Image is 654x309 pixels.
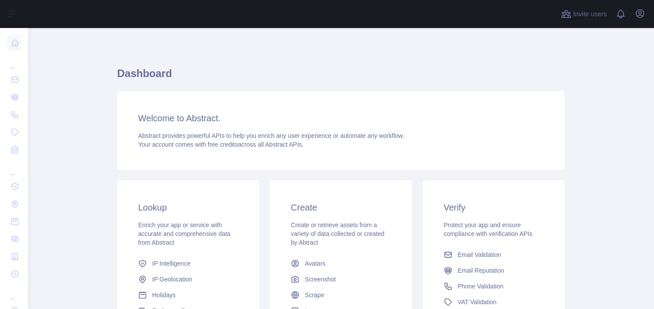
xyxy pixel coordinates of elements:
[458,298,497,306] span: VAT Validation
[458,266,504,275] span: Email Reputation
[458,282,504,291] span: Phone Validation
[7,284,21,301] div: ...
[305,291,324,299] span: Scrape
[287,256,394,271] a: Avatars
[440,263,547,278] a: Email Reputation
[444,221,532,237] span: Protect your app and ensure compliance with verification APIs
[138,141,303,148] span: Your account comes with across all Abstract APIs.
[135,287,242,303] a: Holidays
[138,132,404,139] span: Abstract provides powerful APIs to help you enrich any user experience or automate any workflow.
[152,291,176,299] span: Holidays
[152,275,192,284] span: IP Geolocation
[152,259,191,268] span: IP Intelligence
[444,201,544,214] h3: Verify
[573,9,607,19] span: Invite users
[117,67,565,88] h1: Dashboard
[135,256,242,271] a: IP Intelligence
[458,250,501,259] span: Email Validation
[287,287,394,303] a: Scrape
[208,141,238,148] span: free credits
[7,159,21,177] div: ...
[305,259,325,268] span: Avatars
[138,112,544,124] h3: Welcome to Abstract.
[287,271,394,287] a: Screenshot
[138,221,230,246] span: Enrich your app or service with accurate and comprehensive data from Abstract
[440,278,547,294] a: Phone Validation
[559,7,609,21] button: Invite users
[305,275,336,284] span: Screenshot
[291,201,391,214] h3: Create
[138,201,238,214] h3: Lookup
[135,271,242,287] a: IP Geolocation
[291,221,384,246] span: Create or retrieve assets from a variety of data collected or created by Abtract
[7,53,21,70] div: ...
[440,247,547,263] a: Email Validation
